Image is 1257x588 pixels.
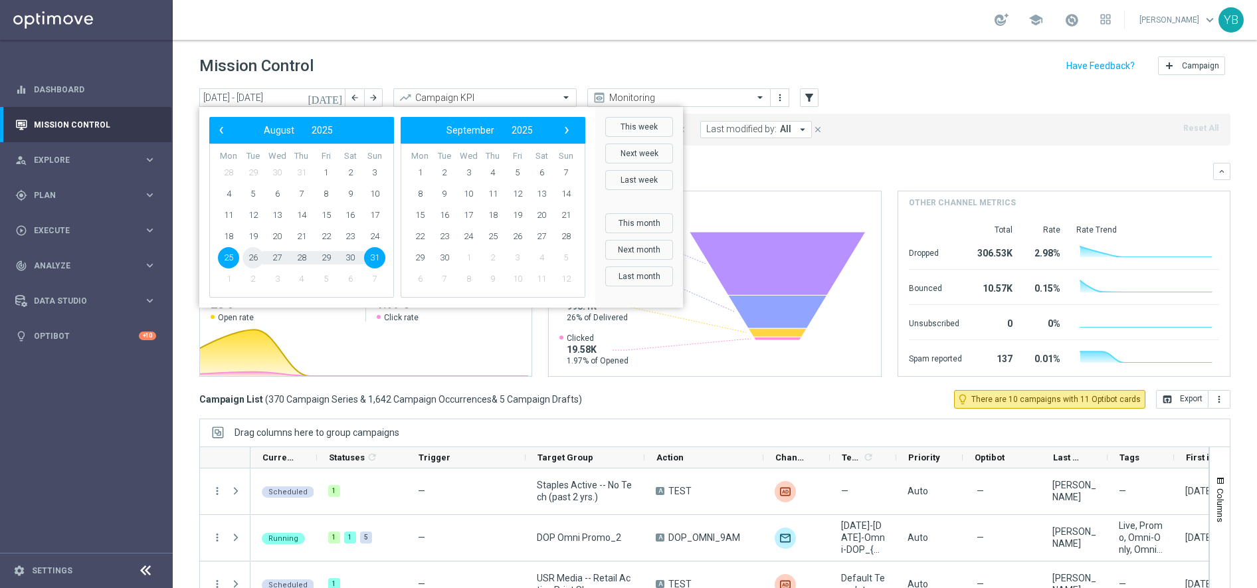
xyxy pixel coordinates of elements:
[555,226,577,247] span: 28
[909,276,962,298] div: Bounced
[531,226,552,247] span: 27
[15,331,157,342] button: lightbulb Optibot +10
[1052,479,1096,503] div: John Manocchia
[265,151,290,162] th: weekday
[668,532,740,543] span: DOP_OMNI_9AM
[434,183,455,205] span: 9
[456,151,481,162] th: weekday
[507,268,528,290] span: 10
[316,183,337,205] span: 8
[1052,526,1096,549] div: Rebecca Gagnon
[553,151,578,162] th: weekday
[339,247,361,268] span: 30
[531,183,552,205] span: 13
[262,532,305,544] colored-tag: Running
[200,515,250,561] div: Press SPACE to select this row.
[503,122,541,139] button: 2025
[15,260,144,272] div: Analyze
[242,268,264,290] span: 2
[408,151,433,162] th: weekday
[409,268,431,290] span: 6
[555,183,577,205] span: 14
[218,226,239,247] span: 18
[339,226,361,247] span: 23
[1119,485,1126,497] span: —
[1203,13,1217,27] span: keyboard_arrow_down
[262,485,314,498] colored-tag: Scheduled
[306,88,345,108] button: [DATE]
[1185,532,1214,543] div: 25 Aug 2025, Monday
[15,120,157,130] div: Mission Control
[364,268,385,290] span: 7
[291,162,312,183] span: 31
[1156,390,1209,409] button: open_in_browser Export
[266,205,288,226] span: 13
[365,450,377,464] span: Calculate column
[605,213,673,233] button: This month
[1066,61,1135,70] input: Have Feedback?
[217,151,241,162] th: weekday
[242,183,264,205] span: 5
[15,296,157,306] button: Data Studio keyboard_arrow_right
[34,191,144,199] span: Plan
[15,260,157,271] button: track_changes Analyze keyboard_arrow_right
[199,393,582,405] h3: Campaign List
[434,247,455,268] span: 30
[34,72,156,107] a: Dashboard
[218,162,239,183] span: 28
[211,485,223,497] i: more_vert
[531,247,552,268] span: 4
[242,247,264,268] span: 26
[364,183,385,205] span: 10
[507,162,528,183] span: 5
[909,197,1016,209] h4: Other channel metrics
[567,333,628,343] span: Clicked
[364,162,385,183] span: 3
[434,162,455,183] span: 2
[971,393,1141,405] span: There are 10 campaigns with 11 Optibot cards
[507,183,528,205] span: 12
[34,107,156,142] a: Mission Control
[954,390,1145,409] button: lightbulb_outline There are 10 campaigns with 11 Optibot cards
[1156,393,1230,404] multiple-options-button: Export to CSV
[15,189,27,201] i: gps_fixed
[500,393,579,405] span: 5 Campaign Drafts
[213,122,384,139] bs-datepicker-navigation-view: ​ ​ ​
[605,240,673,260] button: Next month
[291,247,312,268] span: 28
[308,92,343,104] i: [DATE]
[434,205,455,226] span: 16
[482,226,504,247] span: 25
[242,205,264,226] span: 12
[218,183,239,205] span: 4
[1158,56,1225,75] button: add Campaign
[531,205,552,226] span: 20
[15,330,27,342] i: lightbulb
[656,452,684,462] span: Action
[537,479,633,503] span: Staples Active -- No Tech (past 2 yrs.)
[531,162,552,183] span: 6
[605,170,673,190] button: Last week
[144,259,156,272] i: keyboard_arrow_right
[409,205,431,226] span: 15
[15,190,157,201] button: gps_fixed Plan keyboard_arrow_right
[360,532,372,543] div: 5
[291,226,312,247] span: 21
[15,84,27,96] i: equalizer
[908,486,928,496] span: Auto
[328,532,340,543] div: 1
[199,56,314,76] h1: Mission Control
[15,107,156,142] div: Mission Control
[1028,241,1060,262] div: 2.98%
[316,226,337,247] span: 22
[1028,347,1060,368] div: 0.01%
[266,268,288,290] span: 3
[957,393,969,405] i: lightbulb_outline
[316,247,337,268] span: 29
[978,225,1013,235] div: Total
[328,485,340,497] div: 1
[339,183,361,205] span: 9
[656,580,664,588] span: A
[345,88,364,107] button: arrow_back
[409,247,431,268] span: 29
